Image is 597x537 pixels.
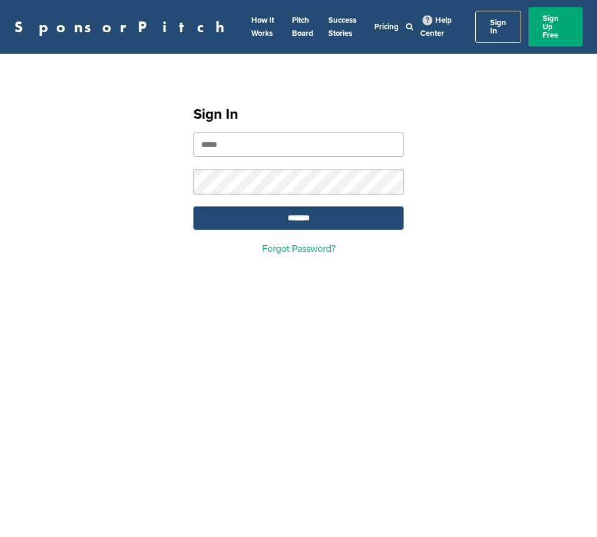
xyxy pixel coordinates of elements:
a: Sign In [475,11,521,43]
a: Pricing [374,22,399,32]
a: Help Center [420,13,452,41]
a: Forgot Password? [262,243,336,255]
a: Pitch Board [292,16,313,38]
a: Sign Up Free [528,7,583,47]
iframe: Button to launch messaging window [549,489,587,527]
a: SponsorPitch [14,19,232,35]
a: How It Works [251,16,274,38]
h1: Sign In [193,104,404,125]
a: Success Stories [328,16,356,38]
